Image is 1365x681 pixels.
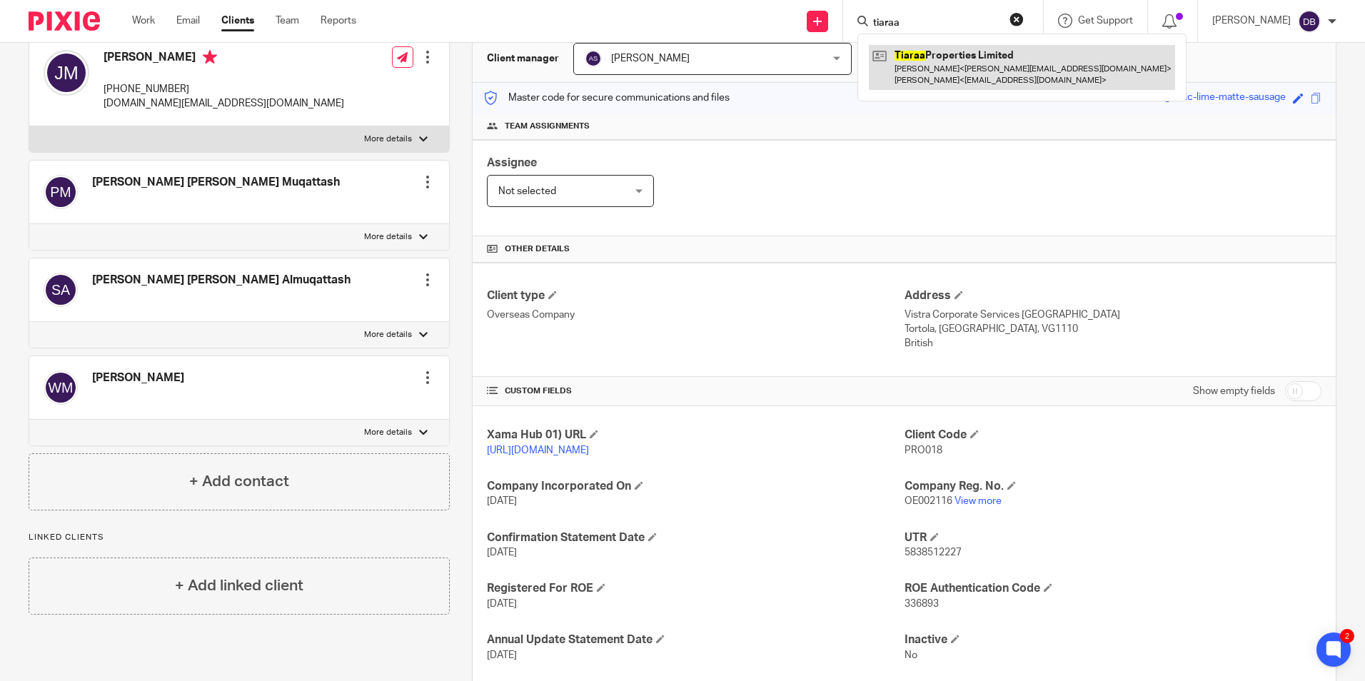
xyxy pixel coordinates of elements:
button: Clear [1009,12,1024,26]
p: Overseas Company [487,308,904,322]
span: Team assignments [505,121,590,132]
p: More details [364,231,412,243]
h3: Client manager [487,51,559,66]
p: More details [364,133,412,145]
span: [DATE] [487,496,517,506]
span: Get Support [1078,16,1133,26]
a: Clients [221,14,254,28]
h4: Company Incorporated On [487,479,904,494]
h4: + Add contact [189,470,289,493]
p: More details [364,329,412,340]
a: Work [132,14,155,28]
a: Team [276,14,299,28]
a: Reports [321,14,356,28]
span: [DATE] [487,599,517,609]
img: svg%3E [1298,10,1321,33]
span: Not selected [498,186,556,196]
p: Vistra Corporate Services [GEOGRAPHIC_DATA] [905,308,1321,322]
h4: [PERSON_NAME] [104,50,344,68]
h4: Registered For ROE [487,581,904,596]
img: svg%3E [44,50,89,96]
span: Assignee [487,157,537,168]
img: svg%3E [44,175,78,209]
span: [DATE] [487,548,517,558]
h4: Company Reg. No. [905,479,1321,494]
input: Search [872,17,1000,30]
a: [URL][DOMAIN_NAME] [487,445,589,455]
a: View more [955,496,1002,506]
i: Primary [203,50,217,64]
h4: Confirmation Statement Date [487,530,904,545]
p: Master code for secure communications and files [483,91,730,105]
h4: [PERSON_NAME] [92,370,184,385]
h4: [PERSON_NAME] [PERSON_NAME] Muqattash [92,175,340,190]
span: [DATE] [487,650,517,660]
span: PRO018 [905,445,942,455]
p: [DOMAIN_NAME][EMAIL_ADDRESS][DOMAIN_NAME] [104,96,344,111]
h4: Address [905,288,1321,303]
p: More details [364,427,412,438]
img: Pixie [29,11,100,31]
h4: Client Code [905,428,1321,443]
span: [PERSON_NAME] [611,54,690,64]
h4: ROE Authentication Code [905,581,1321,596]
h4: Annual Update Statement Date [487,632,904,647]
span: No [905,650,917,660]
span: 336893 [905,599,939,609]
img: svg%3E [585,50,602,67]
a: Email [176,14,200,28]
div: magnetic-lime-matte-sausage [1151,90,1286,106]
h4: Xama Hub 01) URL [487,428,904,443]
span: OE002116 [905,496,952,506]
h4: Inactive [905,632,1321,647]
div: 2 [1340,629,1354,643]
p: British [905,336,1321,350]
p: Tortola, [GEOGRAPHIC_DATA], VG1110 [905,322,1321,336]
p: [PHONE_NUMBER] [104,82,344,96]
h4: + Add linked client [175,575,303,597]
p: [PERSON_NAME] [1212,14,1291,28]
img: svg%3E [44,370,78,405]
h4: UTR [905,530,1321,545]
img: svg%3E [44,273,78,307]
span: Other details [505,243,570,255]
label: Show empty fields [1193,384,1275,398]
p: Linked clients [29,532,450,543]
h4: CUSTOM FIELDS [487,385,904,397]
h4: Client type [487,288,904,303]
span: 5838512227 [905,548,962,558]
h4: [PERSON_NAME] [PERSON_NAME] Almuqattash [92,273,351,288]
